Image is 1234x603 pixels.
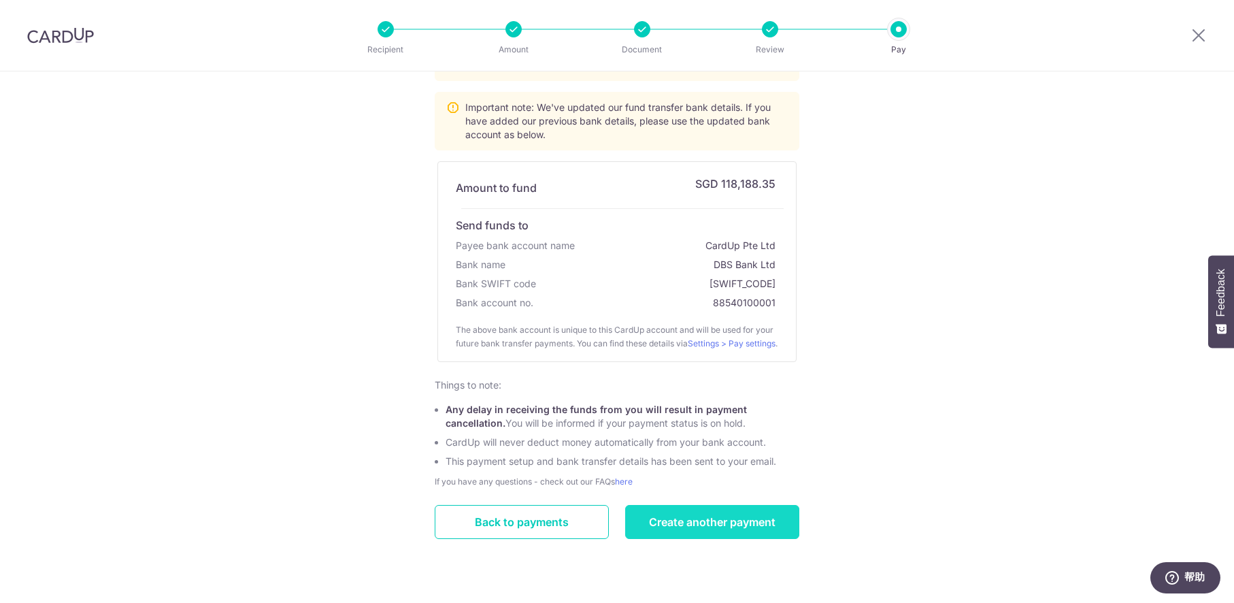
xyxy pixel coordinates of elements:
div: Things to note: [435,378,799,392]
div: SGD 118,188.35 [695,173,778,203]
div: If you have any questions - check out our FAQs [435,475,799,489]
span: Any delay in receiving the funds from you will result in payment cancellation. [446,404,747,429]
div: [SWIFT_CODE] [710,274,778,293]
h4: Amount to fund [456,180,537,196]
div: Payee bank account name [456,236,578,255]
div: 88540100001 [713,293,778,312]
li: You will be informed if your payment status is on hold. [446,403,799,430]
p: Recipient [335,43,436,56]
div: Bank account no. [456,293,536,312]
a: Back to payments [435,505,609,539]
li: CardUp will never deduct money automatically from your bank account. [446,436,799,449]
img: CardUp [27,27,94,44]
span: Feedback [1215,269,1227,316]
p: Review [720,43,820,56]
div: Bank name [456,255,508,274]
li: This payment setup and bank transfer details has been sent to your email. [446,455,799,468]
div: CardUp Pte Ltd [705,236,778,255]
p: Important note: We've updated our fund transfer bank details. If you have added our previous bank... [465,101,788,142]
div: DBS Bank Ltd [714,255,778,274]
a: Create another payment [625,505,799,539]
p: Document [592,43,693,56]
div: Send funds to [456,214,531,236]
iframe: 打开一个小组件，您可以在其中找到更多信息 [1150,562,1220,596]
a: here [615,476,633,487]
button: Feedback - Show survey [1208,255,1234,348]
p: Pay [848,43,949,56]
a: Settings > Pay settings [688,338,776,348]
p: Amount [463,43,564,56]
div: The above bank account is unique to this CardUp account and will be used for your future bank tra... [449,312,785,351]
div: Bank SWIFT code [456,274,539,293]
